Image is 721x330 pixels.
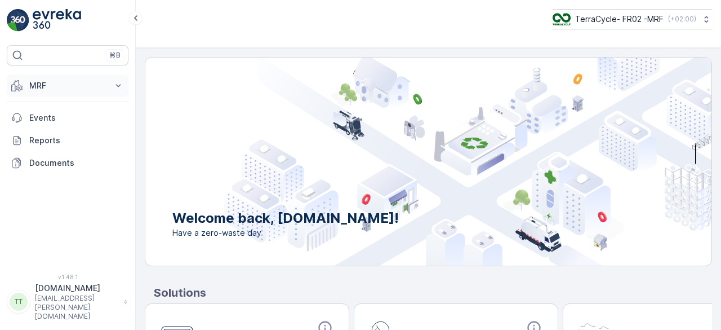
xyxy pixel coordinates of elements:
[7,152,128,174] a: Documents
[553,13,571,25] img: terracycle.png
[7,274,128,280] span: v 1.48.1
[7,9,29,32] img: logo
[29,112,124,124] p: Events
[7,107,128,129] a: Events
[553,9,712,29] button: TerraCycle- FR02 -MRF(+02:00)
[7,74,128,97] button: MRF
[575,14,664,25] p: TerraCycle- FR02 -MRF
[172,227,399,239] span: Have a zero-waste day
[35,283,118,294] p: [DOMAIN_NAME]
[29,80,106,91] p: MRF
[35,294,118,321] p: [EMAIL_ADDRESS][PERSON_NAME][DOMAIN_NAME]
[10,293,28,311] div: TT
[29,157,124,169] p: Documents
[172,209,399,227] p: Welcome back, [DOMAIN_NAME]!
[154,284,712,301] p: Solutions
[33,9,81,32] img: logo_light-DOdMpM7g.png
[7,129,128,152] a: Reports
[668,15,696,24] p: ( +02:00 )
[7,283,128,321] button: TT[DOMAIN_NAME][EMAIL_ADDRESS][PERSON_NAME][DOMAIN_NAME]
[29,135,124,146] p: Reports
[224,58,711,266] img: city illustration
[109,51,121,60] p: ⌘B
